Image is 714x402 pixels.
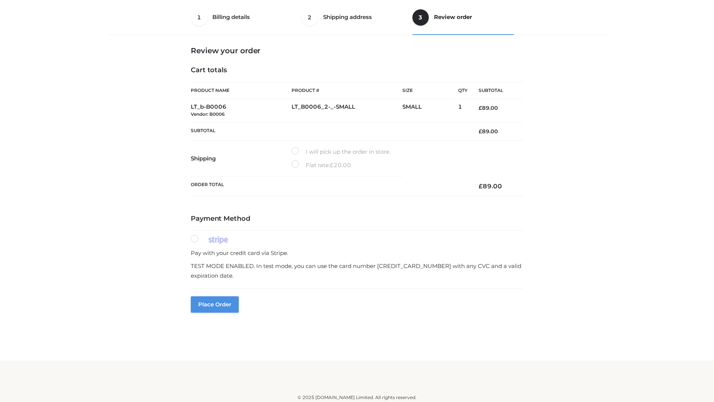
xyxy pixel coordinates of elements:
td: LT_b-B0006 [191,99,292,122]
th: Product # [292,82,402,99]
p: TEST MODE ENABLED. In test mode, you can use the card number [CREDIT_CARD_NUMBER] with any CVC an... [191,261,523,280]
th: Shipping [191,141,292,176]
h4: Cart totals [191,66,523,74]
th: Size [402,82,454,99]
th: Qty [458,82,467,99]
td: SMALL [402,99,458,122]
h4: Payment Method [191,215,523,223]
bdi: 89.00 [479,128,498,135]
th: Product Name [191,82,292,99]
label: Flat rate: [292,160,351,170]
td: LT_B0006_2-_-SMALL [292,99,402,122]
button: Place order [191,296,239,313]
span: £ [479,128,482,135]
span: £ [479,182,483,190]
label: I will pick up the order in store. [292,147,390,157]
p: Pay with your credit card via Stripe. [191,248,523,258]
bdi: 89.00 [479,105,498,111]
span: £ [479,105,482,111]
div: © 2025 [DOMAIN_NAME] Limited. All rights reserved. [110,394,604,401]
small: Vendor: B0006 [191,111,225,117]
td: 1 [458,99,467,122]
th: Subtotal [191,122,467,140]
h3: Review your order [191,46,523,55]
bdi: 89.00 [479,182,502,190]
bdi: 20.00 [330,162,351,169]
th: Subtotal [467,82,523,99]
th: Order Total [191,176,467,196]
span: £ [330,162,334,169]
